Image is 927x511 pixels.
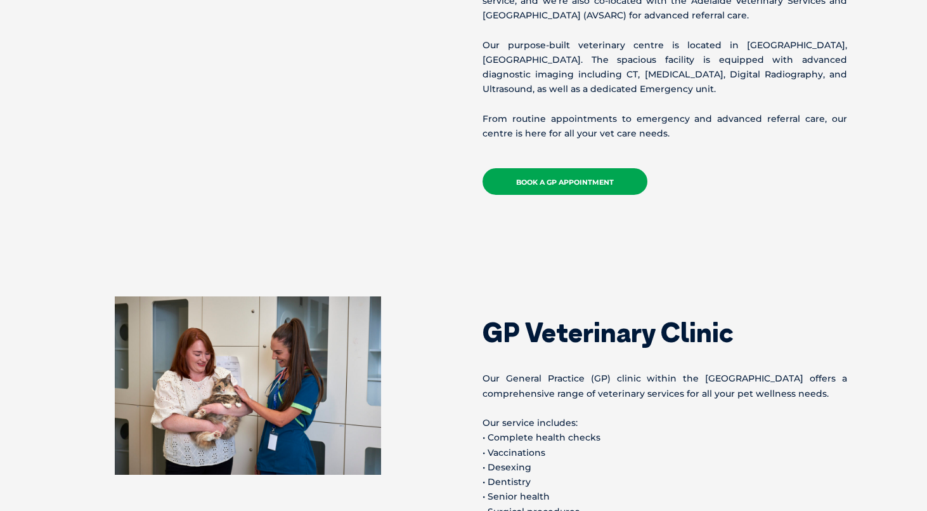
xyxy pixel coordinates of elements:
[483,38,847,97] p: Our purpose-built veterinary centre is located in [GEOGRAPHIC_DATA], [GEOGRAPHIC_DATA]. The spaci...
[483,112,847,141] p: From routine appointments to emergency and advanced referral care, our centre is here for all you...
[483,371,847,401] p: Our General Practice (GP) clinic within the [GEOGRAPHIC_DATA] offers a comprehensive range of vet...
[483,319,847,346] h2: GP Veterinary Clinic
[483,168,647,195] a: Book A GP Appointment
